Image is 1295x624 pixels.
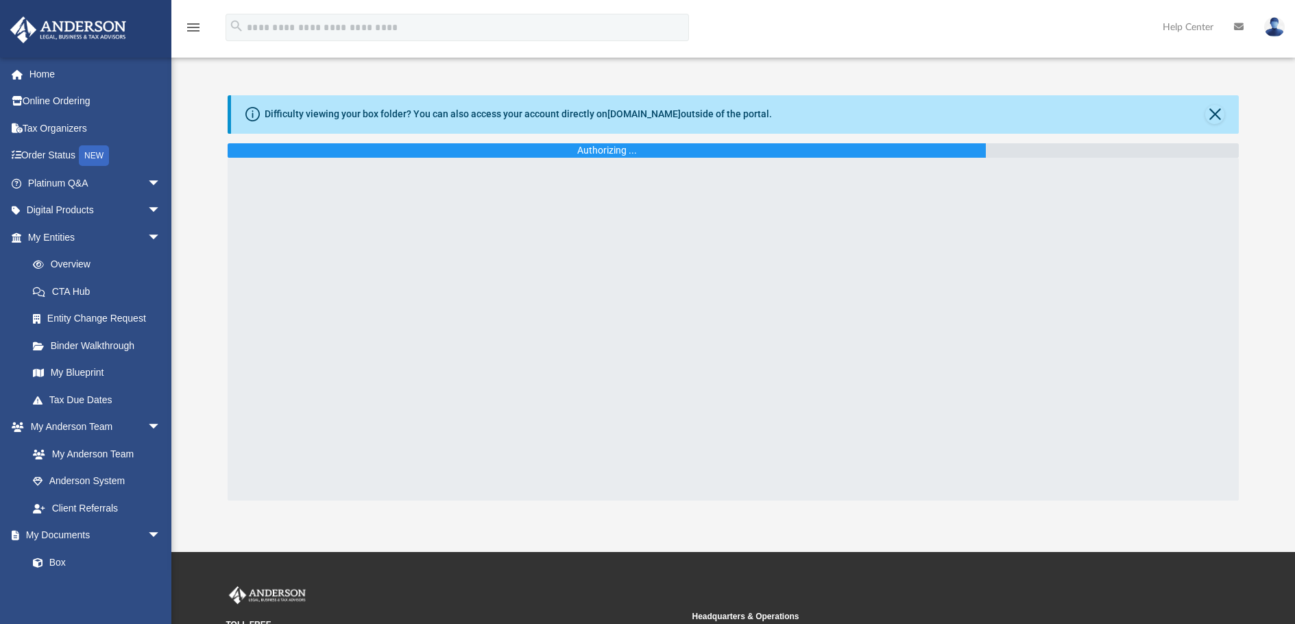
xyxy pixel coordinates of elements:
a: Box [19,549,168,576]
div: NEW [79,145,109,166]
a: Home [10,60,182,88]
img: User Pic [1264,17,1285,37]
a: menu [185,26,202,36]
a: My Anderson Teamarrow_drop_down [10,413,175,441]
a: My Anderson Team [19,440,168,468]
img: Anderson Advisors Platinum Portal [6,16,130,43]
div: Difficulty viewing your box folder? You can also access your account directly on outside of the p... [265,107,772,121]
a: [DOMAIN_NAME] [607,108,681,119]
a: Digital Productsarrow_drop_down [10,197,182,224]
a: Anderson System [19,468,175,495]
a: Meeting Minutes [19,576,175,603]
a: Entity Change Request [19,305,182,333]
a: My Blueprint [19,359,175,387]
a: Binder Walkthrough [19,332,182,359]
div: Authorizing ... [577,143,637,158]
a: Online Ordering [10,88,182,115]
i: menu [185,19,202,36]
a: CTA Hub [19,278,182,305]
span: arrow_drop_down [147,197,175,225]
span: arrow_drop_down [147,169,175,197]
a: Client Referrals [19,494,175,522]
a: My Entitiesarrow_drop_down [10,224,182,251]
a: Tax Due Dates [19,386,182,413]
span: arrow_drop_down [147,522,175,550]
a: My Documentsarrow_drop_down [10,522,175,549]
span: arrow_drop_down [147,413,175,442]
a: Platinum Q&Aarrow_drop_down [10,169,182,197]
span: arrow_drop_down [147,224,175,252]
button: Close [1205,105,1224,124]
img: Anderson Advisors Platinum Portal [226,586,308,604]
a: Tax Organizers [10,115,182,142]
small: Headquarters & Operations [692,610,1149,623]
i: search [229,19,244,34]
a: Order StatusNEW [10,142,182,170]
a: Overview [19,251,182,278]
